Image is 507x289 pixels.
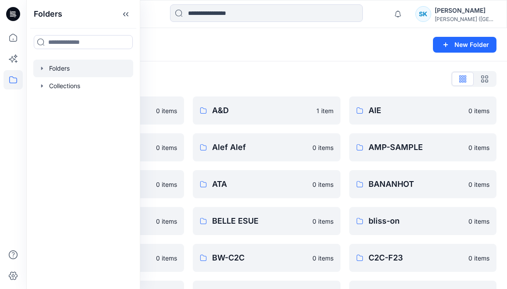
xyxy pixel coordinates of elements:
div: [PERSON_NAME] ([GEOGRAPHIC_DATA]) Exp... [435,16,496,22]
p: C2C-F23 [369,252,463,264]
p: 0 items [156,143,177,152]
a: AIE0 items [349,96,496,125]
p: 0 items [156,180,177,189]
a: bliss-on0 items [349,207,496,235]
p: BW-C2C [212,252,307,264]
div: SK [415,6,431,22]
p: A&D [212,104,311,117]
a: Alef Alef0 items [193,133,340,161]
a: BELLE ESUE0 items [193,207,340,235]
p: 0 items [468,143,489,152]
p: AIE [369,104,463,117]
a: C2C-F230 items [349,244,496,272]
p: 0 items [312,217,333,226]
p: BELLE ESUE [212,215,307,227]
p: 1 item [316,106,333,115]
p: 0 items [468,106,489,115]
p: 0 items [468,180,489,189]
p: Alef Alef [212,141,307,153]
button: New Folder [433,37,496,53]
p: ATA [212,178,307,190]
p: 0 items [156,217,177,226]
a: BW-C2C0 items [193,244,340,272]
a: BANANHOT0 items [349,170,496,198]
p: 0 items [156,106,177,115]
p: 0 items [468,217,489,226]
p: bliss-on [369,215,463,227]
p: AMP-SAMPLE [369,141,463,153]
a: AMP-SAMPLE0 items [349,133,496,161]
p: 0 items [156,253,177,263]
p: 0 items [312,253,333,263]
p: 0 items [312,143,333,152]
p: 0 items [312,180,333,189]
p: BANANHOT [369,178,463,190]
a: A&D1 item [193,96,340,125]
div: [PERSON_NAME] [435,5,496,16]
a: ATA0 items [193,170,340,198]
p: 0 items [468,253,489,263]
